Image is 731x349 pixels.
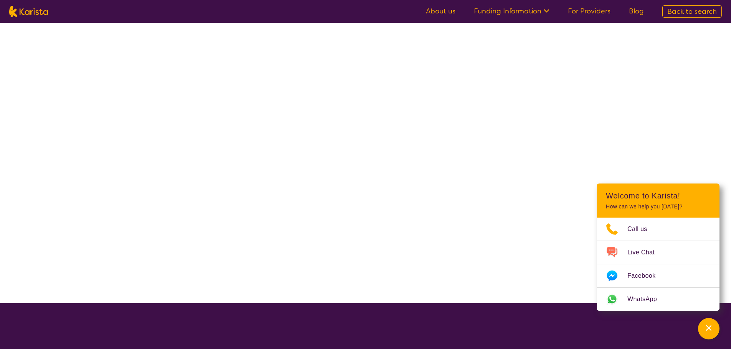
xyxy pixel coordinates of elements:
[627,247,664,258] span: Live Chat
[597,218,719,311] ul: Choose channel
[606,191,710,200] h2: Welcome to Karista!
[597,184,719,311] div: Channel Menu
[627,293,666,305] span: WhatsApp
[667,7,717,16] span: Back to search
[9,6,48,17] img: Karista logo
[597,288,719,311] a: Web link opens in a new tab.
[627,223,657,235] span: Call us
[698,318,719,339] button: Channel Menu
[568,7,611,16] a: For Providers
[662,5,722,18] a: Back to search
[606,203,710,210] p: How can we help you [DATE]?
[474,7,549,16] a: Funding Information
[627,270,665,282] span: Facebook
[629,7,644,16] a: Blog
[426,7,455,16] a: About us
